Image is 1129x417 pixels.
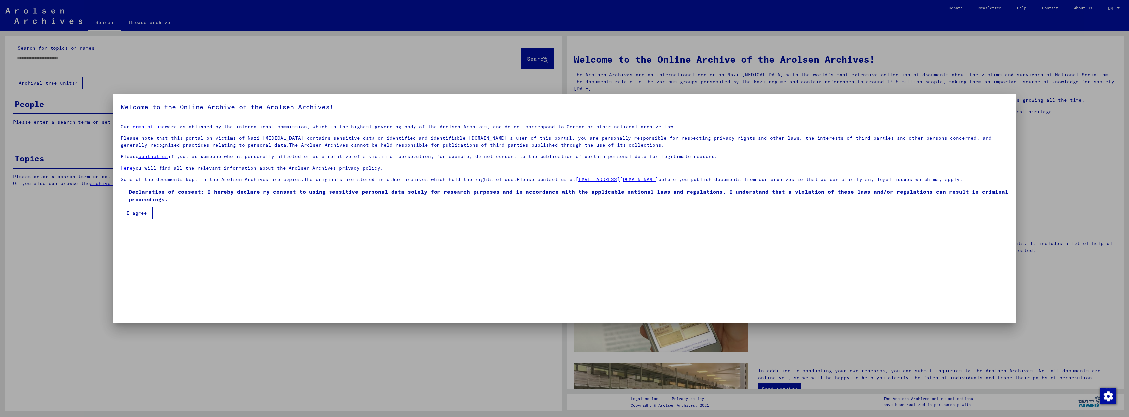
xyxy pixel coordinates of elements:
[121,123,1008,130] p: Our were established by the international commission, which is the highest governing body of the ...
[138,154,168,159] a: contact us
[129,188,1008,203] span: Declaration of consent: I hereby declare my consent to using sensitive personal data solely for r...
[576,177,658,182] a: [EMAIL_ADDRESS][DOMAIN_NAME]
[121,102,1008,112] h5: Welcome to the Online Archive of the Arolsen Archives!
[1100,388,1116,404] img: Change consent
[121,165,133,171] a: Here
[130,124,165,130] a: terms of use
[121,207,153,219] button: I agree
[121,153,1008,160] p: Please if you, as someone who is personally affected or as a relative of a victim of persecution,...
[121,165,1008,172] p: you will find all the relevant information about the Arolsen Archives privacy policy.
[121,135,1008,149] p: Please note that this portal on victims of Nazi [MEDICAL_DATA] contains sensitive data on identif...
[121,176,1008,183] p: Some of the documents kept in the Arolsen Archives are copies.The originals are stored in other a...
